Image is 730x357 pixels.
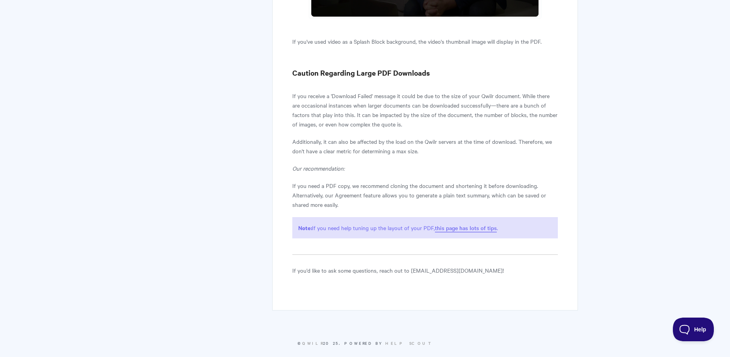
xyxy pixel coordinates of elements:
[298,223,312,232] strong: Note:
[292,91,557,129] p: If you receive a 'Download Failed' message it could be due to the size of your Qwilr document. Wh...
[152,340,578,347] p: © 2025.
[385,340,433,346] a: Help Scout
[292,67,557,78] h3: Caution Regarding Large PDF Downloads
[673,318,714,341] iframe: Toggle Customer Support
[292,164,345,172] i: Our recommendation:
[302,340,323,346] a: Qwilr
[435,224,497,232] a: this page has lots of tips
[344,340,433,346] span: Powered by
[292,217,557,238] p: If you need help tuning up the layout of your PDF, .
[292,137,557,156] p: Additionally, it can also be affected by the load on the Qwilr servers at the time of download. T...
[292,37,557,46] p: If you've used video as a Splash Block background, the video's thumbnail image will display in th...
[292,181,557,209] p: If you need a PDF copy, we recommend cloning the document and shortening it before downloading. A...
[292,266,557,275] p: If you'd like to ask some questions, reach out to [EMAIL_ADDRESS][DOMAIN_NAME]!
